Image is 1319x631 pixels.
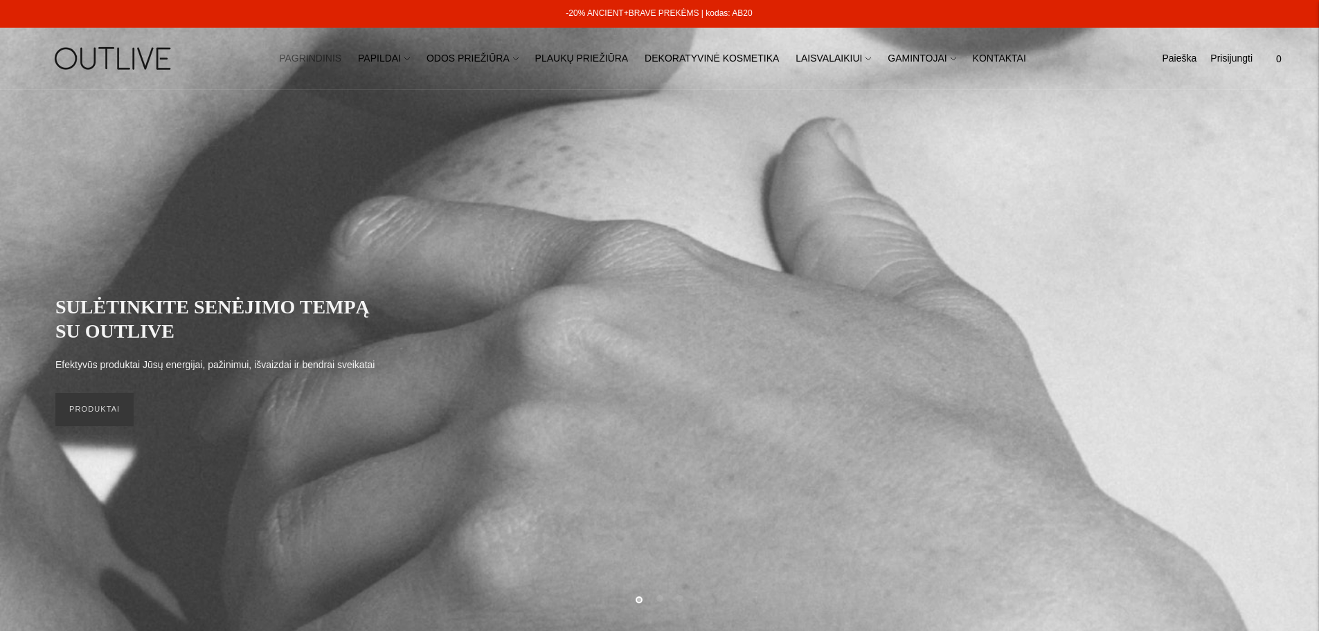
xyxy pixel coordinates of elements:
a: 0 [1266,44,1291,74]
button: Move carousel to slide 1 [636,596,643,603]
a: GAMINTOJAI [888,44,955,74]
a: PAGRINDINIS [279,44,341,74]
button: Move carousel to slide 2 [656,595,663,602]
a: KONTAKTAI [973,44,1026,74]
a: ODOS PRIEŽIŪRA [427,44,519,74]
a: Paieška [1162,44,1196,74]
span: 0 [1269,49,1289,68]
h2: SULĖTINKITE SENĖJIMO TEMPĄ SU OUTLIVE [55,295,388,343]
a: PAPILDAI [358,44,410,74]
p: Efektyvūs produktai Jūsų energijai, pažinimui, išvaizdai ir bendrai sveikatai [55,357,375,374]
button: Move carousel to slide 3 [676,595,683,602]
a: -20% ANCIENT+BRAVE PREKĖMS | kodas: AB20 [566,8,752,18]
a: PLAUKŲ PRIEŽIŪRA [535,44,629,74]
a: DEKORATYVINĖ KOSMETIKA [645,44,779,74]
a: PRODUKTAI [55,393,134,426]
a: LAISVALAIKIUI [796,44,871,74]
a: Prisijungti [1210,44,1253,74]
img: OUTLIVE [28,35,201,82]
